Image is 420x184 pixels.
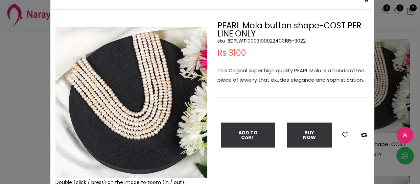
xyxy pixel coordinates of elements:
[55,27,207,178] img: Example
[217,66,369,85] p: This Original super high quality PEARL Mala is a handcrafted piece of jewelry that exudes eleganc...
[359,131,369,139] button: Add to compare
[217,22,369,38] h2: PEARL Mala button shape-COST PER LINE ONLY
[287,123,332,148] button: Buy Now
[340,131,350,139] button: Add to wishlist
[221,123,275,148] button: Add To Cart
[217,38,369,44] h5: sku : BDPLWT10003100022400185-3022
[217,49,246,57] span: Rs 3100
